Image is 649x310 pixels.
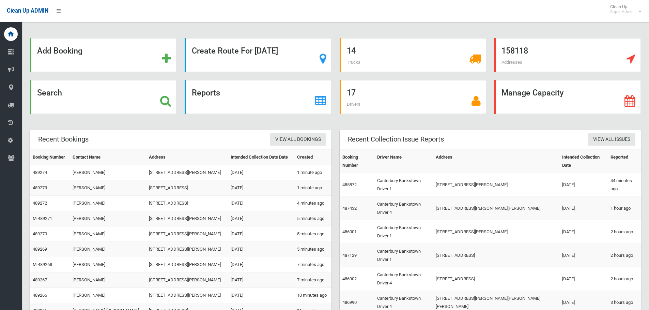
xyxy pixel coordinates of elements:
[185,38,331,72] a: Create Route For [DATE]
[70,288,146,303] td: [PERSON_NAME]
[608,220,641,244] td: 2 hours ago
[146,211,228,226] td: [STREET_ADDRESS][PERSON_NAME]
[433,197,559,220] td: [STREET_ADDRESS][PERSON_NAME][PERSON_NAME]
[342,182,357,187] a: 485872
[146,288,228,303] td: [STREET_ADDRESS][PERSON_NAME]
[607,4,640,14] span: Clean Up
[33,216,52,221] a: M-489271
[228,257,294,272] td: [DATE]
[294,196,331,211] td: 4 minutes ago
[33,231,47,236] a: 489270
[70,196,146,211] td: [PERSON_NAME]
[342,253,357,258] a: 487129
[228,180,294,196] td: [DATE]
[433,173,559,197] td: [STREET_ADDRESS][PERSON_NAME]
[228,288,294,303] td: [DATE]
[342,300,357,305] a: 486990
[30,133,97,146] header: Recent Bookings
[185,80,331,114] a: Reports
[559,150,607,173] th: Intended Collection Date
[342,229,357,234] a: 486001
[146,257,228,272] td: [STREET_ADDRESS][PERSON_NAME]
[501,88,563,98] strong: Manage Capacity
[294,211,331,226] td: 5 minutes ago
[7,8,48,14] span: Clean Up ADMIN
[33,201,47,206] a: 489272
[192,88,220,98] strong: Reports
[146,180,228,196] td: [STREET_ADDRESS]
[146,272,228,288] td: [STREET_ADDRESS][PERSON_NAME]
[340,38,486,72] a: 14 Trucks
[494,38,641,72] a: 158118 Addresses
[33,293,47,298] a: 489266
[294,242,331,257] td: 5 minutes ago
[192,46,278,56] strong: Create Route For [DATE]
[294,180,331,196] td: 1 minute ago
[559,173,607,197] td: [DATE]
[608,197,641,220] td: 1 hour ago
[559,267,607,291] td: [DATE]
[294,226,331,242] td: 5 minutes ago
[146,150,228,165] th: Address
[228,226,294,242] td: [DATE]
[342,276,357,281] a: 486902
[347,102,360,107] span: Drivers
[608,173,641,197] td: 44 minutes ago
[70,242,146,257] td: [PERSON_NAME]
[30,38,176,72] a: Add Booking
[559,220,607,244] td: [DATE]
[340,133,452,146] header: Recent Collection Issue Reports
[70,165,146,180] td: [PERSON_NAME]
[228,165,294,180] td: [DATE]
[37,88,62,98] strong: Search
[374,173,433,197] td: Canterbury Bankstown Driver 1
[588,133,635,146] a: View All Issues
[33,170,47,175] a: 489274
[433,267,559,291] td: [STREET_ADDRESS]
[374,197,433,220] td: Canterbury Bankstown Driver 4
[610,9,634,14] small: Super Admin
[494,80,641,114] a: Manage Capacity
[374,267,433,291] td: Canterbury Bankstown Driver 4
[270,133,326,146] a: View All Bookings
[559,244,607,267] td: [DATE]
[228,211,294,226] td: [DATE]
[228,272,294,288] td: [DATE]
[347,60,360,65] span: Trucks
[37,46,82,56] strong: Add Booking
[146,226,228,242] td: [STREET_ADDRESS][PERSON_NAME]
[146,242,228,257] td: [STREET_ADDRESS][PERSON_NAME]
[33,262,52,267] a: M-489268
[228,242,294,257] td: [DATE]
[70,150,146,165] th: Contact Name
[294,272,331,288] td: 7 minutes ago
[559,197,607,220] td: [DATE]
[374,220,433,244] td: Canterbury Bankstown Driver 1
[294,150,331,165] th: Created
[340,80,486,114] a: 17 Drivers
[374,244,433,267] td: Canterbury Bankstown Driver 1
[33,247,47,252] a: 489269
[30,80,176,114] a: Search
[228,150,294,165] th: Intended Collection Date Date
[294,288,331,303] td: 10 minutes ago
[70,257,146,272] td: [PERSON_NAME]
[608,244,641,267] td: 2 hours ago
[501,46,528,56] strong: 158118
[433,220,559,244] td: [STREET_ADDRESS][PERSON_NAME]
[342,206,357,211] a: 487432
[347,88,356,98] strong: 17
[33,277,47,282] a: 489267
[294,257,331,272] td: 7 minutes ago
[294,165,331,180] td: 1 minute ago
[228,196,294,211] td: [DATE]
[501,60,522,65] span: Addresses
[33,185,47,190] a: 489273
[374,150,433,173] th: Driver Name
[70,272,146,288] td: [PERSON_NAME]
[433,244,559,267] td: [STREET_ADDRESS]
[608,267,641,291] td: 2 hours ago
[146,165,228,180] td: [STREET_ADDRESS][PERSON_NAME]
[340,150,375,173] th: Booking Number
[347,46,356,56] strong: 14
